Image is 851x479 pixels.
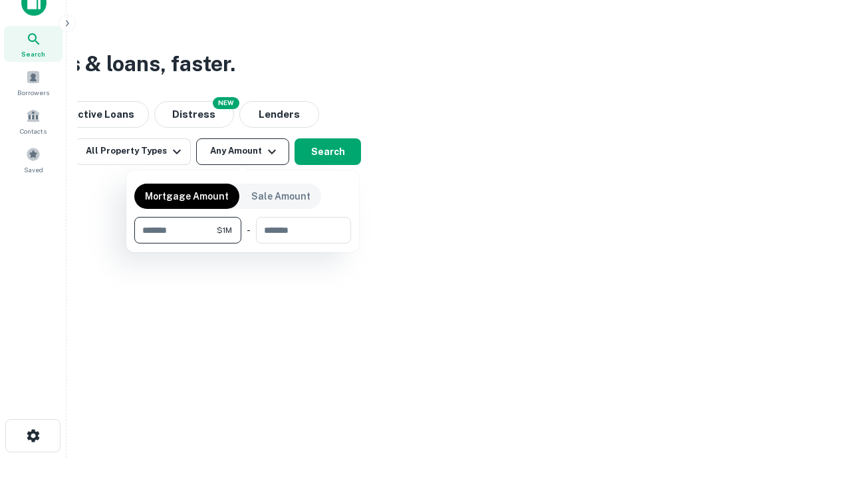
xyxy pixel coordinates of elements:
[217,224,232,236] span: $1M
[785,373,851,436] iframe: Chat Widget
[251,189,310,204] p: Sale Amount
[145,189,229,204] p: Mortgage Amount
[247,217,251,243] div: -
